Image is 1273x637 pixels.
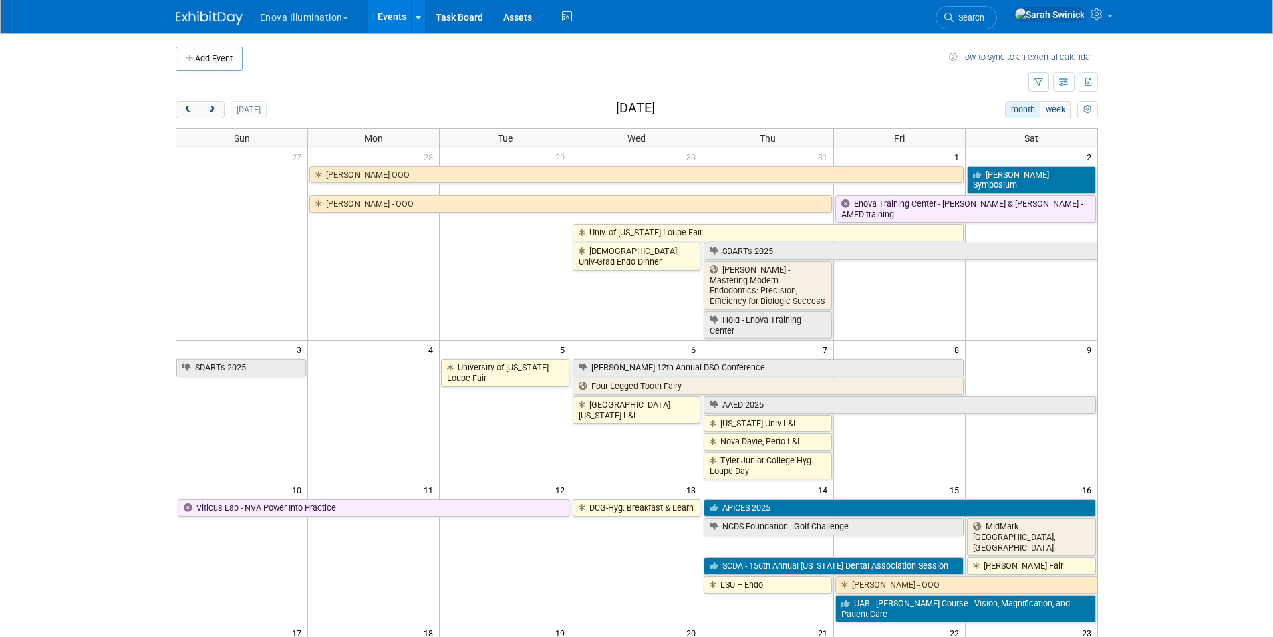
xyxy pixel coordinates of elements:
[690,341,702,358] span: 6
[704,311,832,339] a: Hold - Enova Training Center
[573,243,701,270] a: [DEMOGRAPHIC_DATA] Univ-Grad Endo Dinner
[1005,101,1040,118] button: month
[704,243,1097,260] a: SDARTs 2025
[573,359,964,376] a: [PERSON_NAME] 12th Annual DSO Conference
[178,499,569,517] a: Viticus Lab - NVA Power Into Practice
[291,148,307,165] span: 27
[1081,481,1097,498] span: 16
[1085,341,1097,358] span: 9
[1083,106,1092,114] i: Personalize Calendar
[704,452,832,479] a: Tyler Junior College-Hyg. Loupe Day
[953,148,965,165] span: 1
[967,518,1095,556] a: MidMark - [GEOGRAPHIC_DATA], [GEOGRAPHIC_DATA]
[616,101,655,116] h2: [DATE]
[704,518,964,535] a: NCDS Foundation - Golf Challenge
[1014,7,1085,22] img: Sarah Swinick
[704,415,832,432] a: [US_STATE] Univ-L&L
[967,166,1095,194] a: [PERSON_NAME] Symposium
[1077,101,1097,118] button: myCustomButton
[967,557,1095,575] a: [PERSON_NAME] Fair
[817,148,833,165] span: 31
[441,359,569,386] a: University of [US_STATE]-Loupe Fair
[291,481,307,498] span: 10
[554,481,571,498] span: 12
[573,378,964,395] a: Four Legged Tooth Fairy
[954,13,984,23] span: Search
[573,396,701,424] a: [GEOGRAPHIC_DATA][US_STATE]-L&L
[234,133,250,144] span: Sun
[835,595,1095,622] a: UAB - [PERSON_NAME] Course - Vision, Magnification, and Patient Care
[422,148,439,165] span: 28
[364,133,383,144] span: Mon
[573,224,964,241] a: Univ. of [US_STATE]-Loupe Fair
[685,481,702,498] span: 13
[1024,133,1038,144] span: Sat
[704,433,832,451] a: Nova-Davie, Perio L&L
[1040,101,1071,118] button: week
[427,341,439,358] span: 4
[704,396,1095,414] a: AAED 2025
[936,6,997,29] a: Search
[309,195,832,213] a: [PERSON_NAME] - OOO
[176,11,243,25] img: ExhibitDay
[704,557,964,575] a: SCDA - 156th Annual [US_STATE] Dental Association Session
[200,101,225,118] button: next
[949,52,1098,62] a: How to sync to an external calendar...
[894,133,905,144] span: Fri
[760,133,776,144] span: Thu
[685,148,702,165] span: 30
[835,195,1095,223] a: Enova Training Center - [PERSON_NAME] & [PERSON_NAME] - AMED training
[176,101,200,118] button: prev
[422,481,439,498] span: 11
[704,261,832,310] a: [PERSON_NAME] - Mastering Modern Endodontics: Precision, Efficiency for Biologic Success
[176,359,306,376] a: SDARTs 2025
[704,499,1095,517] a: APICES 2025
[821,341,833,358] span: 7
[948,481,965,498] span: 15
[835,576,1097,594] a: [PERSON_NAME] - OOO
[295,341,307,358] span: 3
[559,341,571,358] span: 5
[231,101,266,118] button: [DATE]
[817,481,833,498] span: 14
[498,133,513,144] span: Tue
[953,341,965,358] span: 8
[1085,148,1097,165] span: 2
[309,166,964,184] a: [PERSON_NAME] OOO
[554,148,571,165] span: 29
[573,499,701,517] a: DCG-Hyg. Breakfast & Learn
[176,47,243,71] button: Add Event
[627,133,646,144] span: Wed
[704,576,832,594] a: LSU – Endo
